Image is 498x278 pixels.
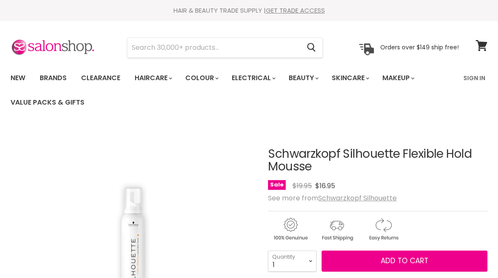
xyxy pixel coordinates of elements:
form: Product [127,38,323,58]
span: See more from [268,193,397,203]
img: shipping.gif [314,216,359,242]
a: Clearance [75,69,127,87]
button: Search [300,38,322,57]
a: Haircare [128,69,177,87]
span: Add to cart [381,256,428,266]
a: Sign In [458,69,490,87]
a: Schwarzkopf Silhouette [318,193,397,203]
img: genuine.gif [268,216,313,242]
span: Sale [268,180,286,190]
a: New [4,69,32,87]
p: Orders over $149 ship free! [380,43,459,51]
span: $16.95 [315,181,335,191]
span: $19.95 [292,181,312,191]
h1: Schwarzkopf Silhouette Flexible Hold Mousse [268,148,487,174]
button: Add to cart [322,251,487,272]
input: Search [127,38,300,57]
a: Makeup [376,69,420,87]
a: Skincare [325,69,374,87]
a: Colour [179,69,224,87]
a: Value Packs & Gifts [4,94,91,111]
a: Electrical [225,69,281,87]
a: Brands [33,69,73,87]
img: returns.gif [361,216,406,242]
a: GET TRADE ACCESS [266,6,325,15]
a: Beauty [282,69,324,87]
ul: Main menu [4,66,458,115]
select: Quantity [268,251,317,272]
